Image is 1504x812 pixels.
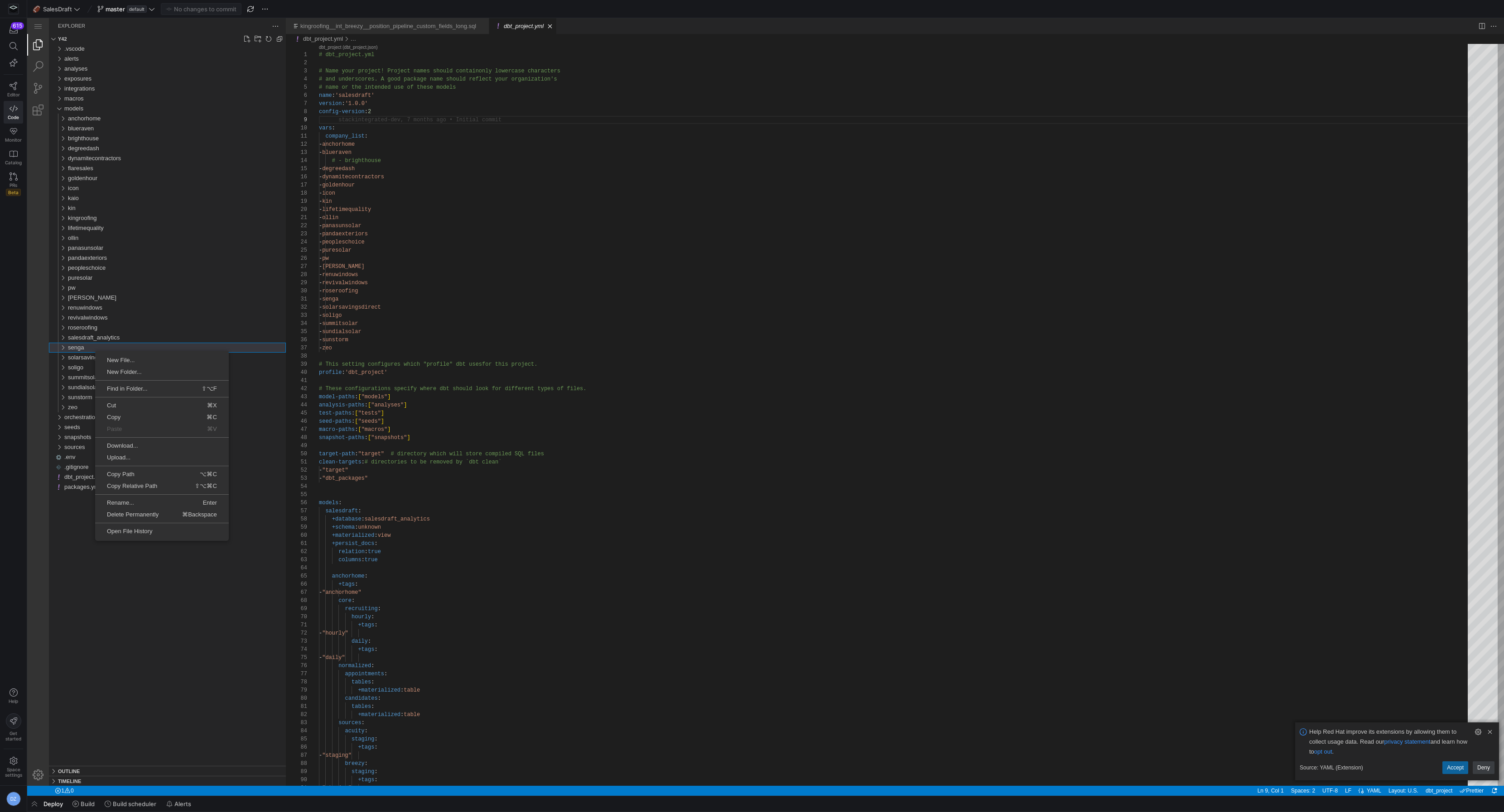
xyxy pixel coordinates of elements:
[4,169,23,200] a: PRsBeta
[68,368,142,373] span: Find in Folder...
[143,493,202,499] span: ⌘Backspace
[147,465,202,471] span: ⇧⌥⌘C
[4,710,23,745] button: Getstarted
[133,453,202,459] span: ⌥⌘C
[4,22,23,38] button: 615
[68,351,202,357] span: New Folder...
[6,792,21,806] div: DZ
[68,465,147,471] span: Copy Relative Path
[4,124,23,146] a: Monitor
[8,698,19,704] span: Help
[81,800,95,807] span: Build
[43,5,72,13] span: SalesDraft
[68,436,202,442] span: Upload...
[4,1,23,17] a: https://storage.googleapis.com/y42-prod-data-exchange/images/Yf2Qvegn13xqq0DljGMI0l8d5Zqtiw36EXr8...
[68,396,126,402] span: Copy
[68,510,202,516] span: Open File History
[162,796,195,812] button: Alerts
[68,339,202,345] span: New File...
[10,182,17,188] span: PRs
[4,101,23,124] a: Code
[8,115,19,120] span: Code
[127,408,202,414] span: ⌘V
[106,5,125,13] span: master
[127,5,147,13] span: default
[5,137,22,143] span: Monitor
[11,22,24,29] div: 615
[4,684,23,708] button: Help
[7,92,20,97] span: Editor
[174,800,191,807] span: Alerts
[31,3,82,15] button: 🏈SalesDraft
[9,5,18,14] img: https://storage.googleapis.com/y42-prod-data-exchange/images/Yf2Qvegn13xqq0DljGMI0l8d5Zqtiw36EXr8...
[134,482,202,487] span: Enter
[113,800,156,807] span: Build scheduler
[142,368,202,373] span: ⇧⌥F
[5,767,22,778] span: Space settings
[5,731,21,741] span: Get started
[68,384,123,390] span: Cut
[126,396,201,402] span: ⌘C
[5,160,22,165] span: Catalog
[68,482,134,487] span: Rename...
[43,800,63,807] span: Deploy
[123,384,202,390] span: ⌘X
[68,408,127,414] span: Paste
[101,796,160,812] button: Build scheduler
[68,493,143,499] span: Delete Permanently
[68,425,202,430] span: Download...
[68,796,99,812] button: Build
[4,789,23,808] button: DZ
[6,189,21,196] span: Beta
[4,146,23,169] a: Catalog
[33,6,39,12] span: 🏈
[4,78,23,101] a: Editor
[68,453,133,459] span: Copy Path
[95,3,157,15] button: masterdefault
[4,753,23,782] a: Spacesettings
